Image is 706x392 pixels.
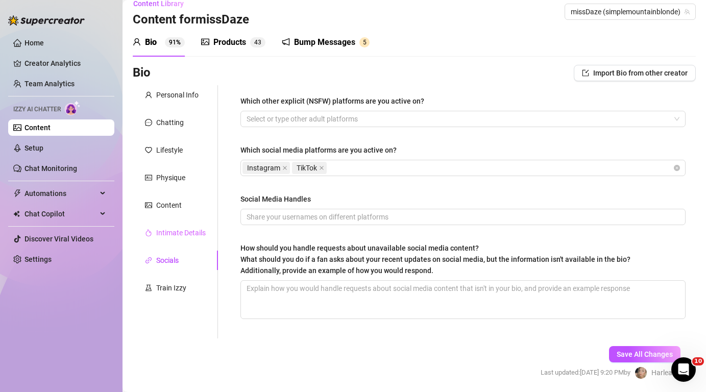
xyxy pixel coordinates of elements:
[609,346,680,362] button: Save All Changes
[240,255,630,275] span: What should you do if a fan asks about your recent updates on social media, but the information i...
[25,144,43,152] a: Setup
[25,185,97,202] span: Automations
[145,202,152,209] span: picture
[240,144,404,156] label: Which social media platforms are you active on?
[282,165,287,170] span: close
[571,4,690,19] span: missDaze (simplemountainblonde)
[240,193,318,205] label: Social Media Handles
[213,36,246,48] div: Products
[282,38,290,46] span: notification
[25,80,75,88] a: Team Analytics
[8,15,85,26] img: logo-BBDzfeDw.svg
[25,206,97,222] span: Chat Copilot
[671,357,696,382] iframe: Intercom live chat
[13,105,61,114] span: Izzy AI Chatter
[145,36,157,48] div: Bio
[319,165,324,170] span: close
[617,350,673,358] span: Save All Changes
[292,162,327,174] span: TikTok
[156,282,186,293] div: Train Izzy
[254,39,258,46] span: 4
[25,164,77,173] a: Chat Monitoring
[593,69,688,77] span: Import Bio from other creator
[250,37,265,47] sup: 43
[258,39,261,46] span: 3
[247,162,280,174] span: Instagram
[145,174,152,181] span: idcard
[247,113,249,125] input: Which other explicit (NSFW) platforms are you active on?
[156,89,199,101] div: Personal Info
[692,357,704,365] span: 10
[25,124,51,132] a: Content
[156,172,185,183] div: Physique
[242,162,290,174] span: Instagram
[133,12,249,28] h3: Content for missDaze
[145,229,152,236] span: fire
[65,101,81,115] img: AI Chatter
[133,38,141,46] span: user
[651,367,680,378] span: Harlea B.
[329,162,331,174] input: Which social media platforms are you active on?
[240,244,630,275] span: How should you handle requests about unavailable social media content?
[25,235,93,243] a: Discover Viral Videos
[145,146,152,154] span: heart
[133,65,151,81] h3: Bio
[240,95,424,107] div: Which other explicit (NSFW) platforms are you active on?
[165,37,185,47] sup: 91%
[156,255,179,266] div: Socials
[156,200,182,211] div: Content
[541,367,630,378] span: Last updated: [DATE] 9:20 PM by
[240,95,431,107] label: Which other explicit (NSFW) platforms are you active on?
[156,144,183,156] div: Lifestyle
[247,211,677,223] input: Social Media Handles
[145,257,152,264] span: link
[240,144,397,156] div: Which social media platforms are you active on?
[635,367,647,379] img: Harlea Burdette
[297,162,317,174] span: TikTok
[684,9,690,15] span: team
[156,227,206,238] div: Intimate Details
[359,37,370,47] sup: 5
[674,165,680,171] span: close-circle
[156,117,184,128] div: Chatting
[201,38,209,46] span: picture
[25,255,52,263] a: Settings
[145,91,152,99] span: user
[25,55,106,71] a: Creator Analytics
[145,284,152,291] span: experiment
[25,39,44,47] a: Home
[240,193,311,205] div: Social Media Handles
[145,119,152,126] span: message
[363,39,367,46] span: 5
[13,210,20,217] img: Chat Copilot
[13,189,21,198] span: thunderbolt
[574,65,696,81] button: Import Bio from other creator
[294,36,355,48] div: Bump Messages
[582,69,589,77] span: import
